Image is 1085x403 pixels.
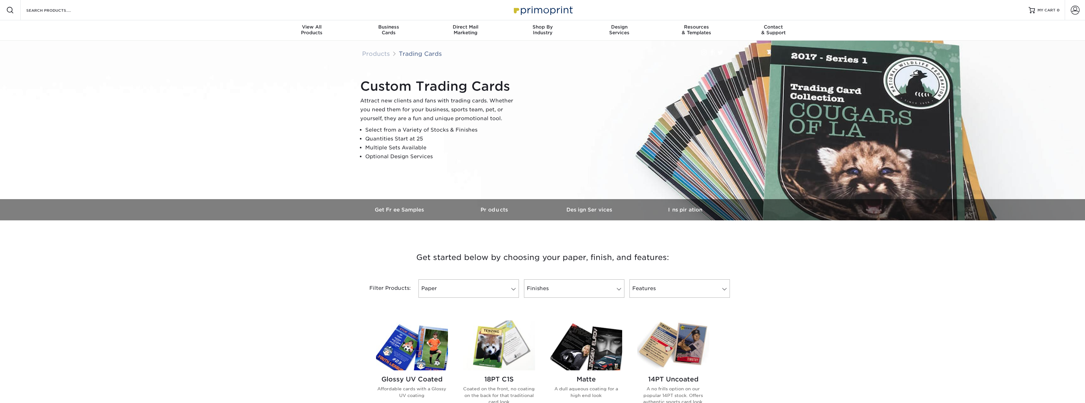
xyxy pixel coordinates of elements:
a: Get Free Samples [353,199,448,220]
div: Services [581,24,658,36]
span: 0 [1057,8,1060,12]
a: Inspiration [638,199,733,220]
h2: Glossy UV Coated [376,375,448,383]
a: Products [362,50,390,57]
span: Contact [735,24,812,30]
span: Direct Mail [427,24,504,30]
a: View AllProducts [273,20,350,41]
span: Design [581,24,658,30]
a: Products [448,199,543,220]
h3: Get started below by choosing your paper, finish, and features: [357,243,728,272]
div: Cards [350,24,427,36]
a: Paper [418,279,519,298]
img: Matte Trading Cards [550,321,622,370]
p: Attract new clients and fans with trading cards. Whether you need them for your business, sports ... [360,96,519,123]
div: Marketing [427,24,504,36]
h3: Get Free Samples [353,207,448,213]
a: Design Services [543,199,638,220]
h3: Inspiration [638,207,733,213]
p: A dull aqueous coating for a high end look [550,386,622,399]
h2: 14PT Uncoated [637,375,709,383]
img: 18PT C1S Trading Cards [463,321,535,370]
h1: Custom Trading Cards [360,79,519,94]
div: & Support [735,24,812,36]
div: Industry [504,24,581,36]
a: DesignServices [581,20,658,41]
p: Affordable cards with a Glossy UV coating [376,386,448,399]
a: Trading Cards [399,50,442,57]
a: Resources& Templates [658,20,735,41]
li: Optional Design Services [365,152,519,161]
li: Multiple Sets Available [365,143,519,152]
h2: 18PT C1S [463,375,535,383]
span: MY CART [1037,8,1056,13]
h3: Products [448,207,543,213]
h2: Matte [550,375,622,383]
div: Filter Products: [353,279,416,298]
a: Features [629,279,730,298]
a: Direct MailMarketing [427,20,504,41]
div: & Templates [658,24,735,36]
div: Products [273,24,350,36]
a: Contact& Support [735,20,812,41]
h3: Design Services [543,207,638,213]
li: Select from a Variety of Stocks & Finishes [365,126,519,134]
img: Glossy UV Coated Trading Cards [376,321,448,370]
span: View All [273,24,350,30]
img: 14PT Uncoated Trading Cards [637,321,709,370]
img: Primoprint [511,3,574,17]
a: BusinessCards [350,20,427,41]
a: Finishes [524,279,624,298]
li: Quantities Start at 25 [365,134,519,143]
span: Resources [658,24,735,30]
a: Shop ByIndustry [504,20,581,41]
input: SEARCH PRODUCTS..... [26,6,87,14]
span: Shop By [504,24,581,30]
span: Business [350,24,427,30]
